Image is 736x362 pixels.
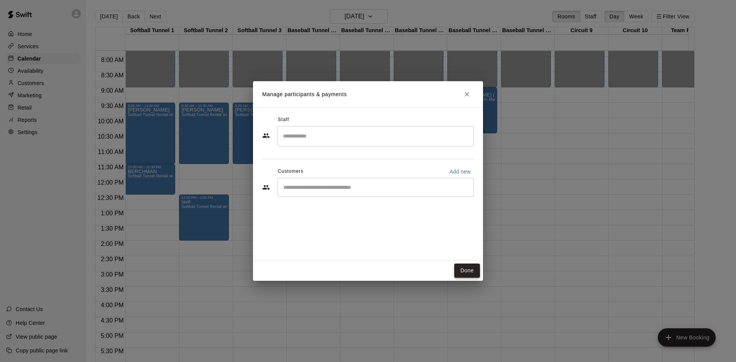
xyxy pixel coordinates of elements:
[262,183,270,191] svg: Customers
[454,264,480,278] button: Done
[262,132,270,139] svg: Staff
[278,114,289,126] span: Staff
[460,87,474,101] button: Close
[278,126,474,146] div: Search staff
[449,168,471,175] p: Add new
[278,165,304,178] span: Customers
[446,165,474,178] button: Add new
[262,90,347,98] p: Manage participants & payments
[278,178,474,197] div: Start typing to search customers...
